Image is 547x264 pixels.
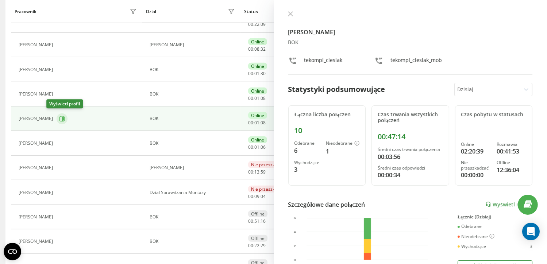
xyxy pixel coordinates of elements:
div: Odebrane [294,141,320,146]
span: 00 [248,193,253,199]
div: Dział [146,9,156,14]
span: 13 [254,169,259,175]
div: 00:41:53 [497,147,526,156]
span: 04 [261,193,266,199]
div: 00:00:34 [378,171,443,179]
div: Średni czas trwania połączenia [378,147,443,152]
div: BOK [150,239,236,244]
span: 51 [254,218,259,224]
div: Czas pobytu w statusach [461,112,527,118]
span: 22 [254,242,259,249]
div: Łączna liczba połączeń [294,112,360,118]
div: Offline [248,235,267,242]
div: : : [248,219,266,224]
div: 10 [294,126,360,135]
div: [PERSON_NAME] [19,116,55,121]
div: Nie przeszkadzać [248,186,290,193]
span: 00 [248,46,253,52]
div: 3 [294,165,320,174]
div: Offline [497,160,526,165]
div: [PERSON_NAME] [19,42,55,47]
span: 00 [248,70,253,77]
div: Statystyki podsumowujące [288,84,385,95]
div: [PERSON_NAME] [19,141,55,146]
div: [PERSON_NAME] [19,92,55,97]
span: 00 [248,242,253,249]
span: 22 [254,21,259,27]
span: 08 [261,120,266,126]
div: Szczegółowe dane połączeń [288,200,365,209]
span: 00 [248,95,253,101]
div: Średni czas odpowiedzi [378,166,443,171]
span: 00 [248,21,253,27]
span: 01 [254,144,259,150]
div: Wyświetl profil [46,100,83,109]
div: [PERSON_NAME] [19,239,55,244]
div: Wychodzące [294,160,320,165]
text: 4 [294,230,296,234]
div: BOK [150,67,236,72]
div: [PERSON_NAME] [19,214,55,220]
div: Rozmawia [497,142,526,147]
div: [PERSON_NAME] [19,67,55,72]
button: Open CMP widget [4,243,21,260]
div: : : [248,243,266,248]
div: 02:20:39 [461,147,491,156]
span: 59 [261,169,266,175]
span: 06 [261,144,266,150]
text: 2 [294,244,296,248]
div: Online [248,136,267,143]
div: 12:36:04 [497,166,526,174]
span: 09 [261,21,266,27]
span: 01 [254,70,259,77]
div: Online [461,142,491,147]
span: 29 [261,242,266,249]
div: [PERSON_NAME] [150,165,236,170]
div: Online [248,38,267,45]
div: Offline [248,210,267,217]
h4: [PERSON_NAME] [288,28,533,36]
div: Odebrane [458,224,482,229]
div: : : [248,120,266,125]
div: : : [248,170,266,175]
a: Wyświetl raport [485,201,532,207]
div: [PERSON_NAME] [150,42,236,47]
span: 00 [248,218,253,224]
div: [PERSON_NAME] [19,165,55,170]
span: 01 [254,95,259,101]
div: tekompl_cieslak_mob [390,57,442,67]
div: Online [248,112,267,119]
div: 00:00:00 [461,171,491,179]
div: BOK [150,92,236,97]
div: 6 [294,146,320,155]
span: 08 [254,46,259,52]
div: 00:47:14 [378,132,443,141]
div: BOK [150,141,236,146]
span: 16 [261,218,266,224]
div: : : [248,96,266,101]
div: Online [248,63,267,70]
div: BOK [150,116,236,121]
div: Czas trwania wszystkich połączeń [378,112,443,124]
span: 32 [261,46,266,52]
div: [PERSON_NAME] [19,190,55,195]
span: 09 [254,193,259,199]
div: : : [248,145,266,150]
span: 08 [261,95,266,101]
div: 00:03:56 [378,152,443,161]
div: Nie przeszkadzać [461,160,491,171]
div: Dzial Sprawdzania Montazy [150,18,236,23]
span: 01 [254,120,259,126]
div: Nieodebrane [326,141,359,147]
div: 1 [326,147,359,156]
div: tekompl_cieslak [304,57,343,67]
span: 00 [248,144,253,150]
div: : : [248,22,266,27]
div: Online [248,88,267,94]
div: BOK [288,39,533,46]
div: Łącznie (Dzisiaj) [458,214,532,220]
div: Dzial Sprawdzania Montazy [150,190,236,195]
span: 00 [248,169,253,175]
span: 30 [261,70,266,77]
div: Nieodebrane [458,234,494,240]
